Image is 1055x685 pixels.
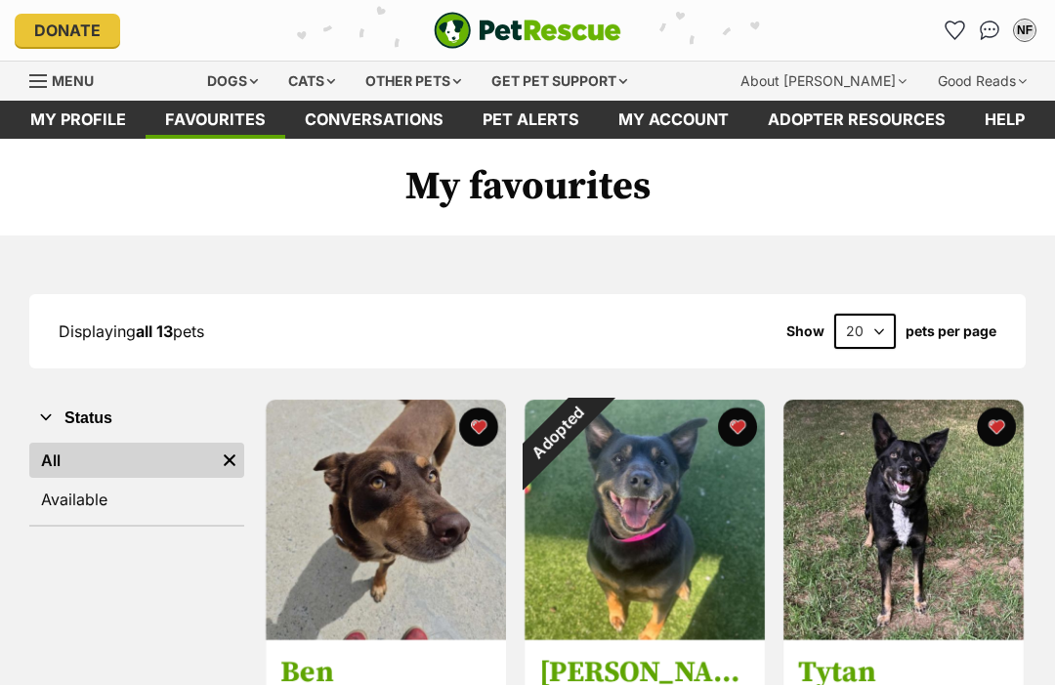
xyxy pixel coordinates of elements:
a: Remove filter [215,443,244,478]
span: Menu [52,72,94,89]
div: Cats [274,62,349,101]
div: Good Reads [924,62,1040,101]
a: Menu [29,62,107,97]
img: Ben [266,400,506,640]
a: Adopter resources [748,101,965,139]
img: chat-41dd97257d64d25036548639549fe6c8038ab92f7586957e7f3b1b290dea8141.svg [980,21,1000,40]
div: Dogs [193,62,272,101]
a: Donate [15,14,120,47]
div: Status [29,439,244,525]
div: NF [1015,21,1034,40]
div: Other pets [352,62,475,101]
img: logo-e224e6f780fb5917bec1dbf3a21bbac754714ae5b6737aabdf751b685950b380.svg [434,12,621,49]
span: Displaying pets [59,321,204,341]
a: PetRescue [434,12,621,49]
a: Pet alerts [463,101,599,139]
a: Adopted [525,624,765,644]
div: About [PERSON_NAME] [727,62,920,101]
a: Favourites [146,101,285,139]
img: Tytan [783,400,1024,640]
a: Help [965,101,1044,139]
button: Status [29,406,244,431]
button: favourite [459,407,498,447]
a: Available [29,482,244,517]
div: Adopted [499,374,615,491]
a: Favourites [939,15,970,46]
button: My account [1009,15,1040,46]
a: All [29,443,215,478]
strong: all 13 [136,321,173,341]
span: Show [786,323,824,339]
button: favourite [977,407,1016,447]
a: conversations [285,101,463,139]
a: Conversations [974,15,1005,46]
img: Rosie imp 2234 [525,400,765,640]
a: My account [599,101,748,139]
button: favourite [718,407,757,447]
ul: Account quick links [939,15,1040,46]
a: My profile [11,101,146,139]
label: pets per page [906,323,996,339]
div: Get pet support [478,62,641,101]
